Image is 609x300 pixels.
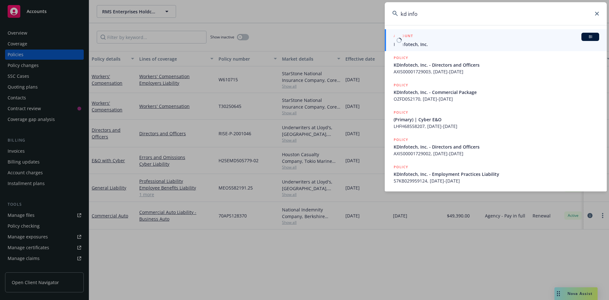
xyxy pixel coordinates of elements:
a: POLICY(Primary) | Cyber E&OLHFH68558207, [DATE]-[DATE] [385,106,607,133]
span: (Primary) | Cyber E&O [394,116,599,123]
input: Search... [385,2,607,25]
h5: POLICY [394,82,408,88]
span: KDInfotech, Inc. - Directors and Officers [394,62,599,68]
span: KDInfotech, Inc. [394,41,599,48]
span: AXIS00001729003, [DATE]-[DATE] [394,68,599,75]
h5: POLICY [394,109,408,116]
span: KDInfotech, Inc. - Employment Practices Liability [394,171,599,177]
span: KDInfotech, Inc. - Directors and Officers [394,143,599,150]
span: BI [584,34,597,40]
a: POLICYKDInfotech, Inc. - Commercial PackageOZFD052170, [DATE]-[DATE] [385,78,607,106]
h5: POLICY [394,137,408,143]
span: KDInfotech, Inc. - Commercial Package [394,89,599,96]
h5: POLICY [394,55,408,61]
span: 57KB029959124, [DATE]-[DATE] [394,177,599,184]
h5: ACCOUNT [394,33,413,40]
a: POLICYKDInfotech, Inc. - Directors and OfficersAXIS00001729003, [DATE]-[DATE] [385,51,607,78]
a: POLICYKDInfotech, Inc. - Employment Practices Liability57KB029959124, [DATE]-[DATE] [385,160,607,188]
h5: POLICY [394,164,408,170]
a: ACCOUNTBIKDInfotech, Inc. [385,29,607,51]
span: LHFH68558207, [DATE]-[DATE] [394,123,599,130]
a: POLICYKDInfotech, Inc. - Directors and OfficersAXIS00001729002, [DATE]-[DATE] [385,133,607,160]
span: AXIS00001729002, [DATE]-[DATE] [394,150,599,157]
span: OZFD052170, [DATE]-[DATE] [394,96,599,102]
